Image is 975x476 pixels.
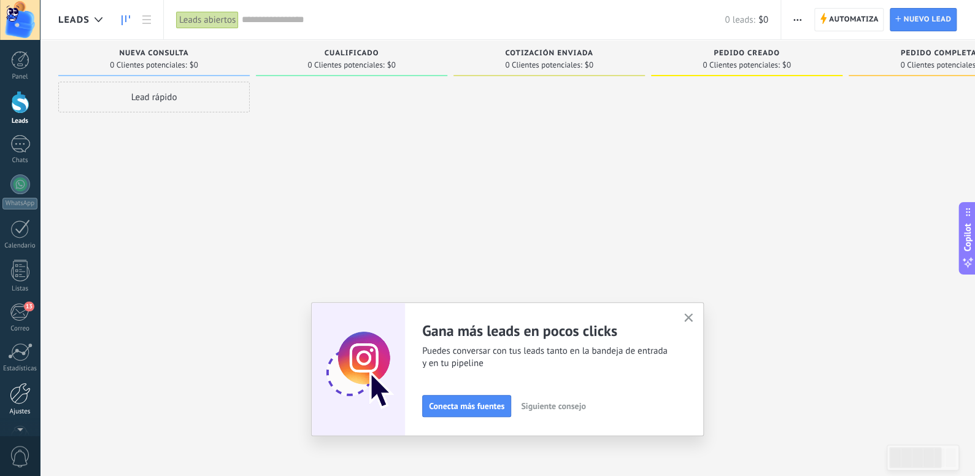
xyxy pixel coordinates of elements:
div: Cotización enviada [460,49,639,60]
h2: Gana más leads en pocos clicks [422,321,669,340]
span: $0 [387,61,396,69]
div: Lead rápido [58,82,250,112]
div: Listas [2,285,38,293]
span: Nuevo lead [903,9,951,31]
span: Copilot [962,223,974,251]
span: $0 [782,61,791,69]
span: Nueva consulta [119,49,188,58]
span: Conecta más fuentes [429,402,504,410]
div: Correo [2,325,38,333]
span: Cotización enviada [505,49,593,58]
span: Leads [58,14,90,26]
div: Chats [2,157,38,165]
span: Automatiza [829,9,879,31]
div: WhatsApp [2,198,37,209]
span: Puedes conversar con tus leads tanto en la bandeja de entrada y en tu pipeline [422,345,669,370]
a: Nuevo lead [890,8,957,31]
div: Leads [2,117,38,125]
span: $0 [758,14,768,26]
a: Leads [115,8,136,32]
button: Más [788,8,806,31]
div: Cualificado [262,49,441,60]
span: 0 Clientes potenciales: [703,61,779,69]
div: Estadísticas [2,365,38,373]
span: $0 [190,61,198,69]
span: Pedido creado [714,49,779,58]
span: Cualificado [325,49,379,58]
div: Pedido creado [657,49,836,60]
a: Lista [136,8,157,32]
div: Calendario [2,242,38,250]
button: Siguiente consejo [515,397,591,415]
div: Ajustes [2,408,38,416]
span: 0 Clientes potenciales: [110,61,187,69]
span: 0 Clientes potenciales: [307,61,384,69]
button: Conecta más fuentes [422,395,511,417]
span: 0 Clientes potenciales: [505,61,582,69]
div: Nueva consulta [64,49,244,60]
div: Panel [2,73,38,81]
a: Automatiza [814,8,884,31]
span: Siguiente consejo [521,402,585,410]
div: Leads abiertos [176,11,239,29]
span: 0 leads: [725,14,755,26]
span: 13 [24,302,34,311]
span: $0 [585,61,593,69]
